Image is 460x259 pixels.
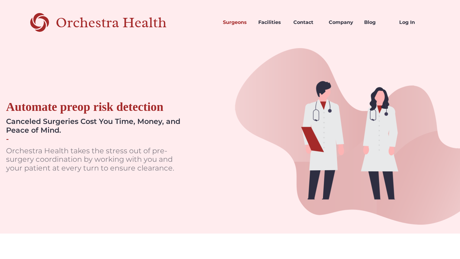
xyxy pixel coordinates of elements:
[56,16,188,29] div: Orchestra Health
[218,12,253,33] a: Surgeons
[359,12,395,33] a: Blog
[30,12,188,33] a: home
[289,12,324,33] a: Contact
[230,45,460,234] img: doctors
[6,117,200,135] div: Canceled Surgeries Cost You Time, Money, and Peace of Mind.
[6,100,163,114] div: Automate preop risk detection
[394,12,430,33] a: Log In
[324,12,359,33] a: Company
[6,135,9,144] div: -
[6,147,188,173] p: Orchestra Health takes the stress out of pre-surgery coordination by working with you and your pa...
[253,12,289,33] a: Facilities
